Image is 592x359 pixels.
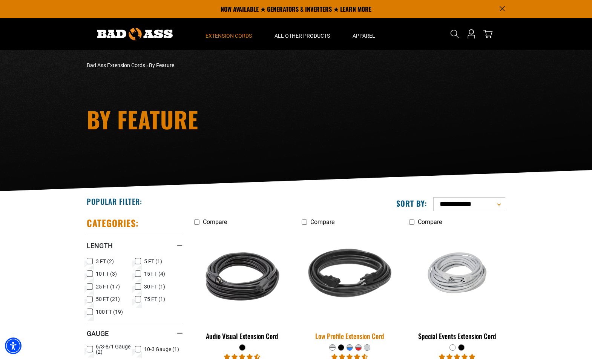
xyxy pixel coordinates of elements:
span: 5 FT (1) [144,259,162,264]
span: 10 FT (3) [96,271,117,276]
summary: Gauge [87,323,183,344]
label: Sort by: [396,198,427,208]
span: 30 FT (1) [144,284,165,289]
img: black [195,233,290,320]
div: Special Events Extension Cord [409,333,505,339]
a: Open this option [465,18,477,50]
span: 15 FT (4) [144,271,165,276]
a: Bad Ass Extension Cords [87,62,145,68]
span: 25 FT (17) [96,284,120,289]
div: Accessibility Menu [5,338,21,354]
a: white Special Events Extension Cord [409,229,505,344]
summary: Extension Cords [194,18,263,50]
nav: breadcrumbs [87,61,362,69]
span: Length [87,241,113,250]
summary: Apparel [341,18,386,50]
span: › [146,62,148,68]
h1: By Feature [87,108,362,130]
h2: Popular Filter: [87,196,142,206]
span: Apparel [353,32,375,39]
span: Extension Cords [206,32,252,39]
span: 10-3 Gauge (1) [144,347,179,352]
a: black Audio Visual Extension Cord [194,229,290,344]
div: Low Profile Extension Cord [302,333,398,339]
span: 100 FT (19) [96,309,123,315]
span: By Feature [149,62,174,68]
span: 6/3-8/1 Gauge (2) [96,344,132,354]
img: Bad Ass Extension Cords [97,28,173,40]
span: 3 FT (2) [96,259,114,264]
span: Gauge [87,329,109,338]
span: 75 FT (1) [144,296,165,302]
a: cart [482,29,494,38]
summary: Length [87,235,183,256]
div: Audio Visual Extension Cord [194,333,290,339]
span: Compare [203,218,227,226]
summary: Search [449,28,461,40]
summary: All Other Products [263,18,341,50]
img: white [409,245,505,308]
span: Compare [418,218,442,226]
span: 50 FT (21) [96,296,120,302]
h2: Categories: [87,217,139,229]
img: black [297,228,402,325]
span: Compare [310,218,334,226]
a: black Low Profile Extension Cord [302,229,398,344]
span: All Other Products [275,32,330,39]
